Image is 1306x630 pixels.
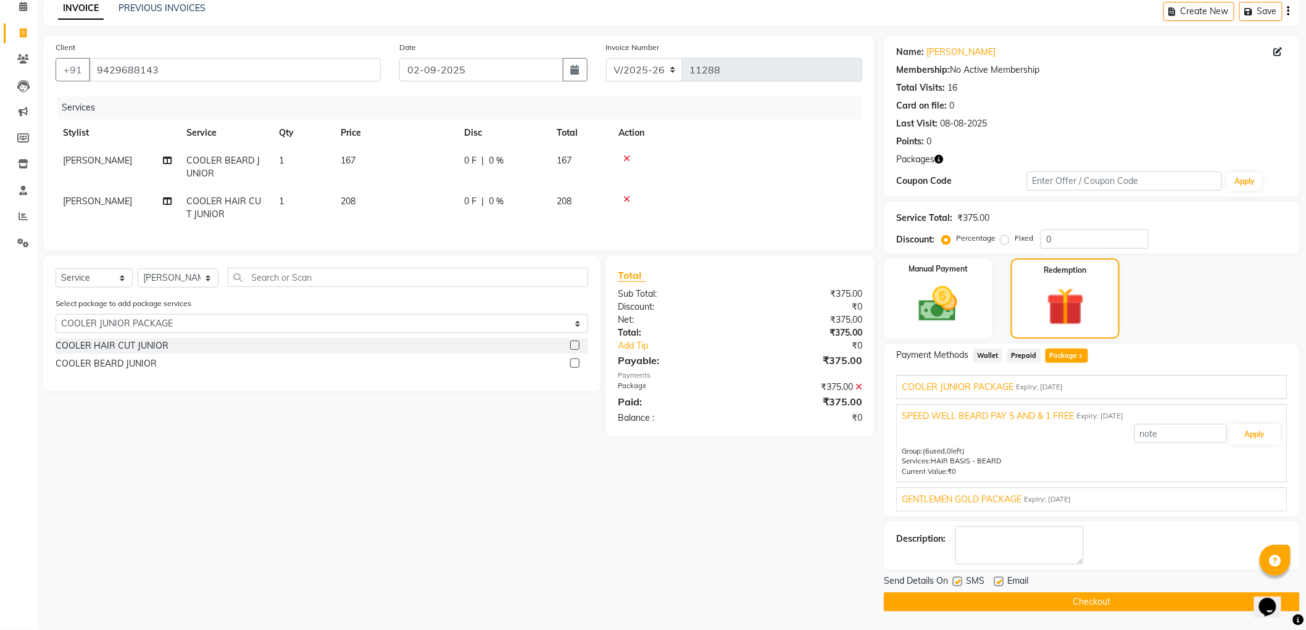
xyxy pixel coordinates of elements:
div: Payments [618,370,862,381]
label: Invoice Number [606,42,660,53]
span: 3 [1077,353,1084,360]
div: Card on file: [896,99,947,112]
div: ₹375.00 [957,212,989,225]
div: Service Total: [896,212,952,225]
img: _gift.svg [1035,283,1096,330]
span: 167 [341,155,356,166]
div: Total: [609,326,740,339]
div: Total Visits: [896,81,945,94]
label: Manual Payment [909,263,968,275]
th: Disc [457,119,549,147]
div: Last Visit: [896,117,938,130]
span: 1 [279,196,284,207]
span: SMS [966,574,984,590]
a: [PERSON_NAME] [926,46,996,59]
span: Current Value: [902,467,947,476]
span: Packages [896,153,934,166]
div: COOLER BEARD JUNIOR [56,357,157,370]
span: GENTLEMEN GOLD PACKAGE [902,493,1021,506]
div: Balance : [609,412,740,425]
div: ₹375.00 [740,326,871,339]
div: Coupon Code [896,175,1026,188]
span: Expiry: [DATE] [1016,382,1063,392]
span: 0 F [464,195,476,208]
div: ₹375.00 [740,313,871,326]
span: Group: [902,447,923,455]
div: Payable: [609,353,740,368]
div: 0 [926,135,931,148]
a: PREVIOUS INVOICES [119,2,206,14]
input: note [1134,424,1227,443]
img: _cash.svg [907,282,970,326]
span: Payment Methods [896,349,968,362]
span: Package [1046,349,1088,363]
button: +91 [56,58,90,81]
span: 0 [947,447,951,455]
th: Service [179,119,272,147]
span: Wallet [973,349,1002,363]
th: Stylist [56,119,179,147]
span: 1 [279,155,284,166]
span: HAIR BASIS - BEARD [931,457,1001,465]
label: Fixed [1015,233,1033,244]
button: Save [1239,2,1283,21]
th: Action [611,119,862,147]
label: Redemption [1044,265,1087,276]
button: Create New [1163,2,1234,21]
div: Sub Total: [609,288,740,300]
span: COOLER HAIR CUT JUNIOR [186,196,261,220]
div: Package [609,381,740,394]
th: Qty [272,119,333,147]
div: 16 [947,81,957,94]
div: Membership: [896,64,950,77]
th: Total [549,119,611,147]
label: Percentage [956,233,996,244]
span: Total [618,269,646,282]
div: Paid: [609,394,740,409]
label: Client [56,42,75,53]
div: 08-08-2025 [940,117,987,130]
span: Send Details On [884,574,948,590]
th: Price [333,119,457,147]
span: | [481,195,484,208]
div: ₹0 [762,339,872,352]
div: ₹0 [740,300,871,313]
div: ₹0 [740,412,871,425]
span: Email [1007,574,1028,590]
div: Services [57,96,871,119]
button: Apply [1229,424,1281,445]
button: Apply [1227,172,1262,191]
span: COOLER BEARD JUNIOR [186,155,260,179]
div: 0 [949,99,954,112]
div: Description: [896,533,946,545]
span: used, left) [923,447,965,455]
input: Enter Offer / Coupon Code [1027,172,1223,191]
div: Points: [896,135,924,148]
span: Prepaid [1007,349,1041,363]
span: ₹0 [947,467,956,476]
div: ₹375.00 [740,288,871,300]
label: Date [399,42,416,53]
div: Name: [896,46,924,59]
span: 0 % [489,195,504,208]
span: (6 [923,447,930,455]
span: [PERSON_NAME] [63,155,132,166]
span: 0 % [489,154,504,167]
span: 167 [557,155,572,166]
span: | [481,154,484,167]
input: Search or Scan [228,268,589,287]
button: Checkout [884,592,1300,611]
div: ₹375.00 [740,394,871,409]
span: [PERSON_NAME] [63,196,132,207]
span: 208 [557,196,572,207]
div: Net: [609,313,740,326]
span: Expiry: [DATE] [1076,411,1123,421]
div: ₹375.00 [740,353,871,368]
label: Select package to add package services [56,298,191,309]
span: 0 F [464,154,476,167]
span: SPEED WELL BEARD PAY 5 AND & 1 FREE [902,410,1074,423]
span: Expiry: [DATE] [1024,494,1071,505]
span: Services: [902,457,931,465]
div: Discount: [896,233,934,246]
iframe: chat widget [1254,581,1294,618]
